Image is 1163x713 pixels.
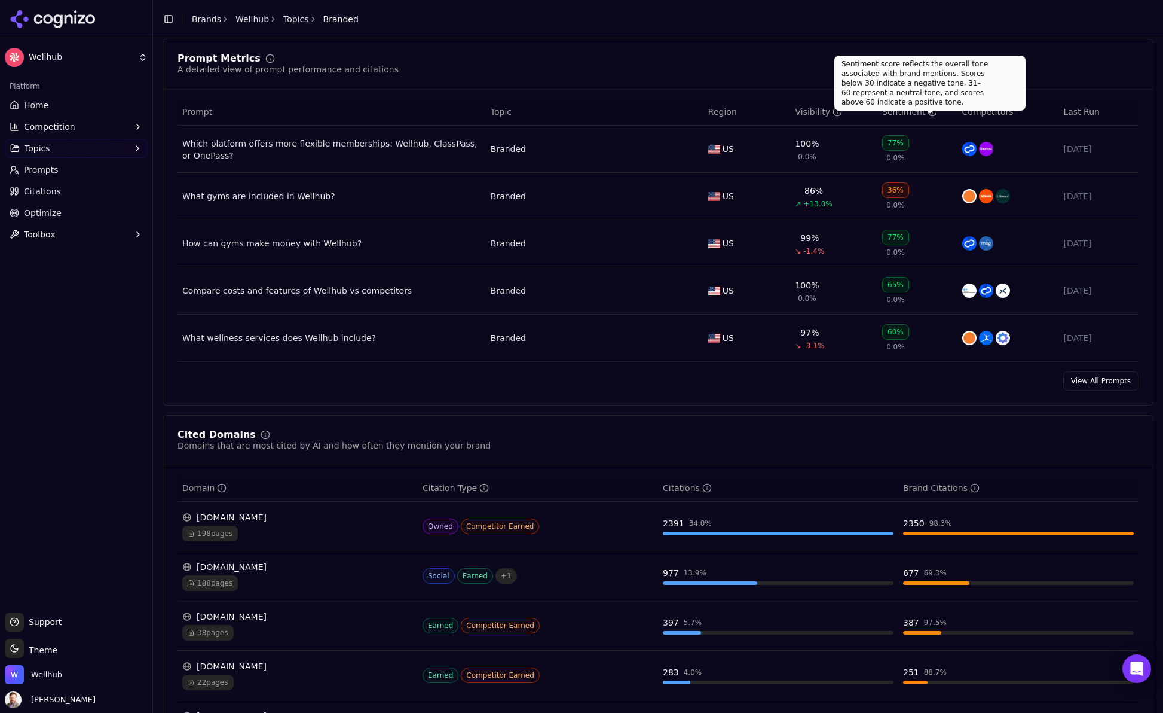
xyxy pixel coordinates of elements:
[1063,371,1138,391] a: View All Prompts
[25,142,50,154] span: Topics
[423,568,455,584] span: Social
[886,200,905,210] span: 0.0%
[177,430,256,440] div: Cited Domains
[182,138,481,162] div: Which platform offers more flexible memberships: Wellhub, ClassPass, or OnePass?
[491,285,526,297] a: Branded
[1122,654,1151,683] div: Open Intercom Messenger
[798,152,816,162] span: 0.0%
[798,294,816,303] span: 0.0%
[877,99,957,126] th: sentiment
[979,284,993,298] img: classpass
[24,228,56,240] span: Toolbox
[5,691,22,708] img: Chris Dean
[177,475,418,502] th: domain
[461,618,540,633] span: Competitor Earned
[882,182,909,198] div: 36%
[804,199,833,209] span: +13.0%
[723,285,734,297] span: US
[1063,237,1134,249] div: [DATE]
[461,519,540,534] span: Competitor Earned
[708,239,720,248] img: US flag
[461,668,540,683] span: Competitor Earned
[5,77,148,96] div: Platform
[962,106,1014,118] span: Competitors
[898,475,1138,502] th: brandCitationCount
[1063,332,1134,344] div: [DATE]
[192,13,359,25] nav: breadcrumb
[924,618,947,627] div: 97.5 %
[283,13,309,25] a: Topics
[708,145,720,154] img: US flag
[663,666,679,678] div: 283
[663,517,684,529] div: 2391
[182,625,234,641] span: 38 pages
[979,142,993,156] img: onepass
[491,190,526,202] a: Branded
[800,232,819,244] div: 99%
[5,182,148,201] a: Citations
[962,236,977,251] img: classpass
[962,331,977,345] img: headspace
[962,284,977,298] img: wellable
[418,475,658,502] th: citationTypes
[708,334,720,343] img: US flag
[882,135,909,151] div: 77%
[723,143,734,155] span: US
[491,237,526,249] a: Branded
[235,13,269,25] a: Wellhub
[663,482,712,494] div: Citations
[491,143,526,155] a: Branded
[962,142,977,156] img: classpass
[5,48,24,67] img: Wellhub
[457,568,493,584] span: Earned
[684,618,702,627] div: 5.7 %
[1063,143,1134,155] div: [DATE]
[182,611,413,623] div: [DOMAIN_NAME]
[1063,190,1134,202] div: [DATE]
[24,207,62,219] span: Optimize
[723,237,734,249] span: US
[708,106,737,118] span: Region
[795,199,801,209] span: ↗
[24,185,61,197] span: Citations
[886,342,905,352] span: 0.0%
[5,225,148,244] button: Toolbox
[979,236,993,251] img: mindbody
[177,63,399,75] div: A detailed view of prompt performance and citations
[903,517,925,529] div: 2350
[24,164,59,176] span: Prompts
[24,616,62,628] span: Support
[903,617,919,629] div: 387
[495,568,517,584] span: + 1
[979,331,993,345] img: myfitnesspal
[24,121,75,133] span: Competition
[182,106,212,118] span: Prompt
[708,192,720,201] img: US flag
[182,190,481,202] a: What gyms are included in Wellhub?
[886,248,905,257] span: 0.0%
[192,14,221,24] a: Brands
[182,575,238,591] span: 188 pages
[29,52,133,63] span: Wellhub
[177,99,1138,362] div: Data table
[5,160,148,179] a: Prompts
[979,189,993,203] img: strava
[723,332,734,344] span: US
[924,568,947,578] div: 69.3 %
[182,332,481,344] a: What wellness services does Wellhub include?
[182,237,481,249] a: How can gyms make money with Wellhub?
[903,666,919,678] div: 251
[804,185,823,197] div: 86%
[423,482,489,494] div: Citation Type
[903,567,919,579] div: 677
[491,332,526,344] a: Branded
[26,694,96,705] span: [PERSON_NAME]
[996,189,1010,203] img: lifesum
[177,99,486,126] th: Prompt
[5,203,148,223] a: Optimize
